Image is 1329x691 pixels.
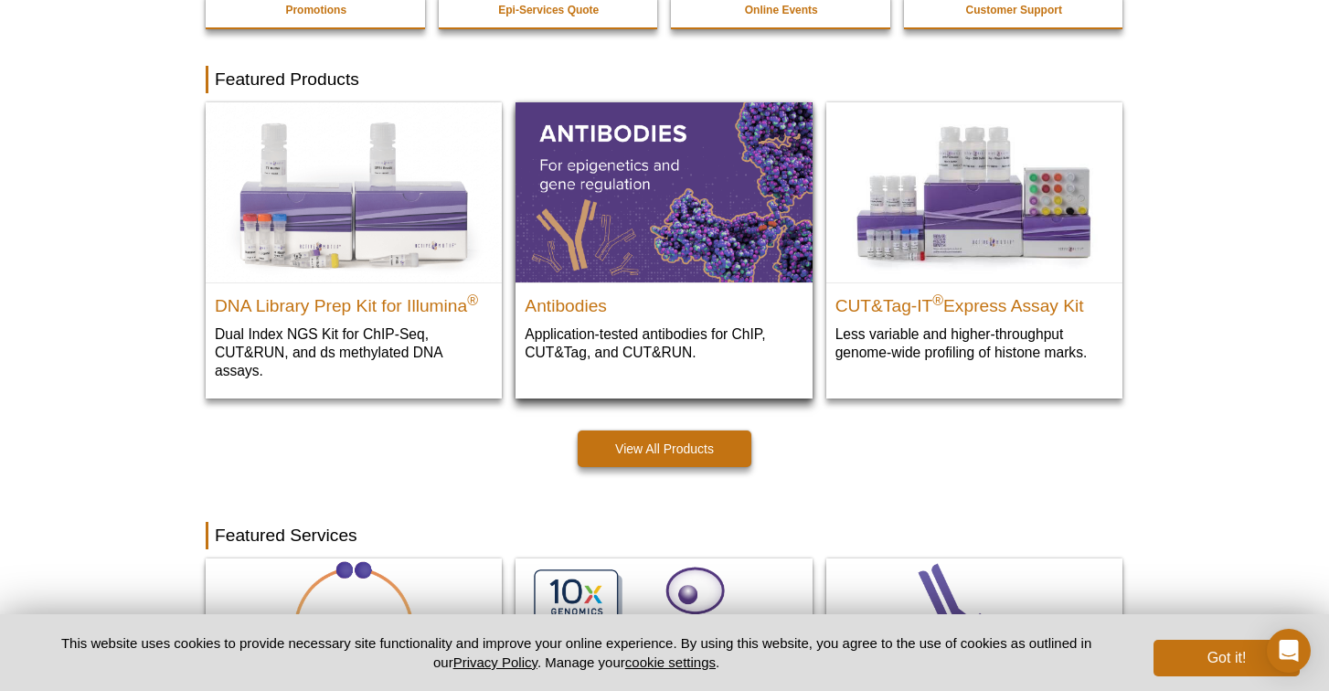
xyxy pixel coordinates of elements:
[1267,629,1311,673] div: Open Intercom Messenger
[966,4,1062,16] strong: Customer Support
[516,102,812,379] a: All Antibodies Antibodies Application-tested antibodies for ChIP, CUT&Tag, and CUT&RUN.
[516,102,812,282] img: All Antibodies
[835,324,1113,362] p: Less variable and higher-throughput genome-wide profiling of histone marks​.
[215,288,493,315] h2: DNA Library Prep Kit for Illumina
[206,66,1123,93] h2: Featured Products
[285,4,346,16] strong: Promotions
[206,102,502,398] a: DNA Library Prep Kit for Illumina DNA Library Prep Kit for Illumina® Dual Index NGS Kit for ChIP-...
[498,4,599,16] strong: Epi-Services Quote
[745,4,818,16] strong: Online Events
[578,431,751,467] a: View All Products
[835,288,1113,315] h2: CUT&Tag-IT Express Assay Kit
[1154,640,1300,676] button: Got it!
[29,633,1123,672] p: This website uses cookies to provide necessary site functionality and improve your online experie...
[453,654,537,670] a: Privacy Policy
[525,324,803,362] p: Application-tested antibodies for ChIP, CUT&Tag, and CUT&RUN.
[206,522,1123,549] h2: Featured Services
[826,102,1122,282] img: CUT&Tag-IT® Express Assay Kit
[826,102,1122,379] a: CUT&Tag-IT® Express Assay Kit CUT&Tag-IT®Express Assay Kit Less variable and higher-throughput ge...
[206,102,502,282] img: DNA Library Prep Kit for Illumina
[625,654,716,670] button: cookie settings
[932,292,943,307] sup: ®
[525,288,803,315] h2: Antibodies
[467,292,478,307] sup: ®
[215,324,493,380] p: Dual Index NGS Kit for ChIP-Seq, CUT&RUN, and ds methylated DNA assays.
